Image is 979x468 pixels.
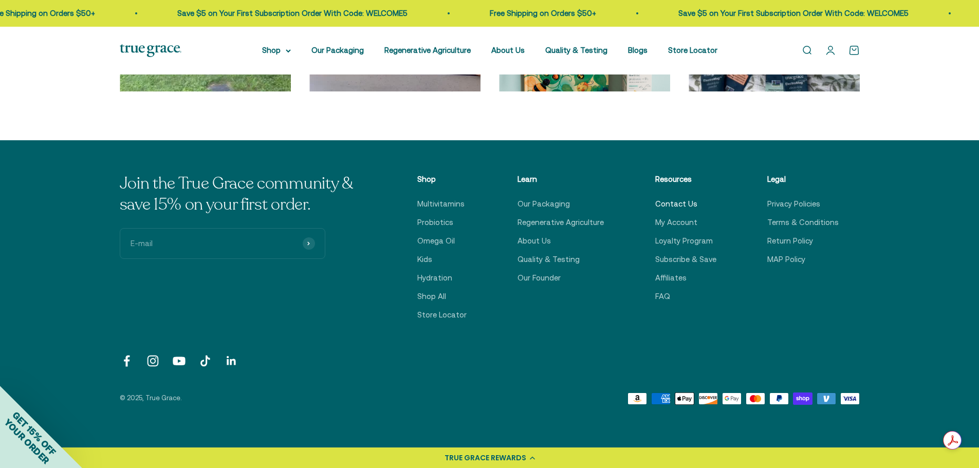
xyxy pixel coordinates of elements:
span: GET 15% OFF [10,409,58,457]
a: Contact Us [655,198,697,210]
a: Terms & Conditions [767,216,839,229]
a: Follow on Facebook [120,354,134,368]
a: Our Packaging [518,198,570,210]
a: Subscribe & Save [655,253,716,266]
p: © 2025, True Grace. [120,393,182,404]
a: Shop All [417,290,446,303]
a: Store Locator [668,46,717,54]
p: Legal [767,173,839,185]
a: Blogs [628,46,648,54]
a: Store Locator [417,309,467,321]
a: Multivitamins [417,198,465,210]
p: Learn [518,173,604,185]
a: About Us [518,235,551,247]
p: Join the True Grace community & save 15% on your first order. [120,173,366,216]
a: Kids [417,253,432,266]
a: Probiotics [417,216,453,229]
a: My Account [655,216,697,229]
a: Omega Oil [417,235,455,247]
a: FAQ [655,290,670,303]
a: Free Shipping on Orders $50+ [488,9,594,17]
p: Shop [417,173,467,185]
summary: Shop [262,44,291,57]
p: Resources [655,173,716,185]
a: Affiliates [655,272,687,284]
a: MAP Policy [767,253,805,266]
span: YOUR ORDER [2,417,51,466]
a: Our Founder [518,272,561,284]
a: Our Packaging [311,46,364,54]
a: Follow on TikTok [198,354,212,368]
p: Save $5 on Your First Subscription Order With Code: WELCOME5 [175,7,405,20]
a: Follow on Instagram [146,354,160,368]
a: Regenerative Agriculture [384,46,471,54]
a: Privacy Policies [767,198,820,210]
a: Regenerative Agriculture [518,216,604,229]
a: Follow on LinkedIn [225,354,238,368]
a: Loyalty Program [655,235,713,247]
p: Save $5 on Your First Subscription Order With Code: WELCOME5 [676,7,907,20]
a: About Us [491,46,525,54]
a: Hydration [417,272,452,284]
a: Quality & Testing [545,46,607,54]
a: Return Policy [767,235,813,247]
a: Quality & Testing [518,253,580,266]
a: Follow on YouTube [172,354,186,368]
div: TRUE GRACE REWARDS [445,453,526,463]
